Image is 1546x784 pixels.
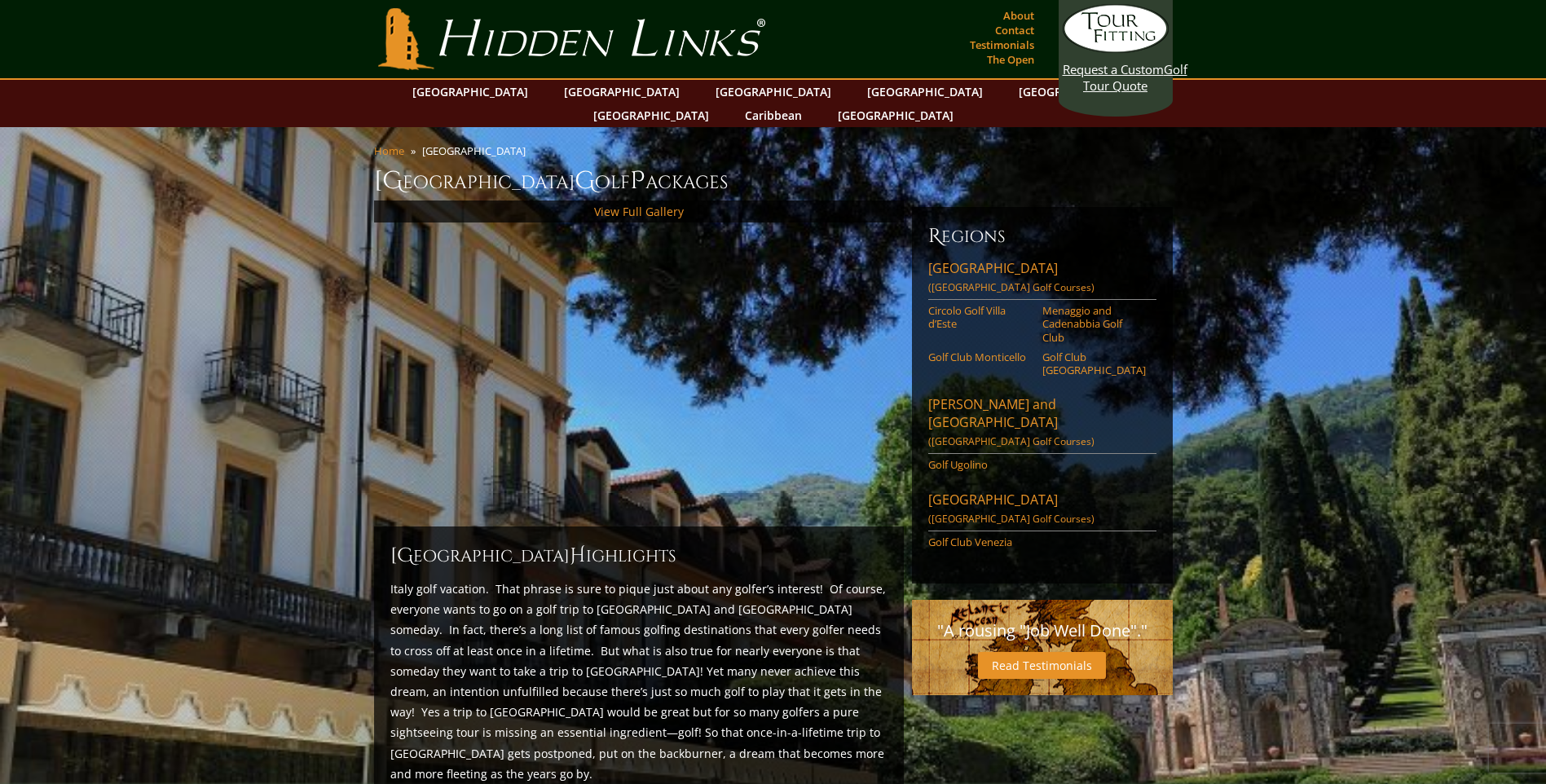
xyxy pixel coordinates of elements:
a: Request a CustomGolf Tour Quote [1063,4,1169,94]
a: [GEOGRAPHIC_DATA] [859,80,991,104]
a: The Open [983,48,1038,71]
a: Golf Ugolino [928,458,1032,471]
span: Request a Custom [1063,61,1164,77]
a: View Full Gallery [594,204,684,219]
span: Italy golf vacation. That phrase is sure to pique just about any golfer’s interest! Of course, ev... [390,581,886,782]
h2: [GEOGRAPHIC_DATA] ighlights [390,543,888,569]
span: ([GEOGRAPHIC_DATA] Golf Courses) [928,434,1095,448]
h6: Regions [928,223,1156,249]
a: [GEOGRAPHIC_DATA] [1011,80,1143,104]
a: Menaggio and Cadenabbia Golf Club [1042,304,1146,344]
a: Testimonials [966,33,1038,56]
a: Home [374,143,404,158]
a: [PERSON_NAME] and [GEOGRAPHIC_DATA]([GEOGRAPHIC_DATA] Golf Courses) [928,395,1156,454]
a: Circolo Golf Villa d’Este [928,304,1032,331]
span: H [570,543,586,569]
li: [GEOGRAPHIC_DATA] [422,143,532,158]
a: Golf Club Venezia [928,535,1032,548]
a: Caribbean [737,104,810,127]
a: About [999,4,1038,27]
a: [GEOGRAPHIC_DATA] [585,104,717,127]
a: Contact [991,19,1038,42]
a: [GEOGRAPHIC_DATA]([GEOGRAPHIC_DATA] Golf Courses) [928,491,1156,531]
a: Read Testimonials [978,652,1106,679]
a: [GEOGRAPHIC_DATA]([GEOGRAPHIC_DATA] Golf Courses) [928,259,1156,300]
a: [GEOGRAPHIC_DATA] [707,80,839,104]
a: [GEOGRAPHIC_DATA] [404,80,536,104]
h1: [GEOGRAPHIC_DATA] olf ackages [374,165,1173,197]
a: Golf Club Monticello [928,350,1032,363]
span: G [575,165,595,197]
a: [GEOGRAPHIC_DATA] [556,80,688,104]
span: P [630,165,645,197]
a: Golf Club [GEOGRAPHIC_DATA] [1042,350,1146,377]
span: ([GEOGRAPHIC_DATA] Golf Courses) [928,512,1095,526]
p: "A rousing "Job Well Done"." [928,616,1156,645]
a: [GEOGRAPHIC_DATA] [830,104,962,127]
span: ([GEOGRAPHIC_DATA] Golf Courses) [928,280,1095,294]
